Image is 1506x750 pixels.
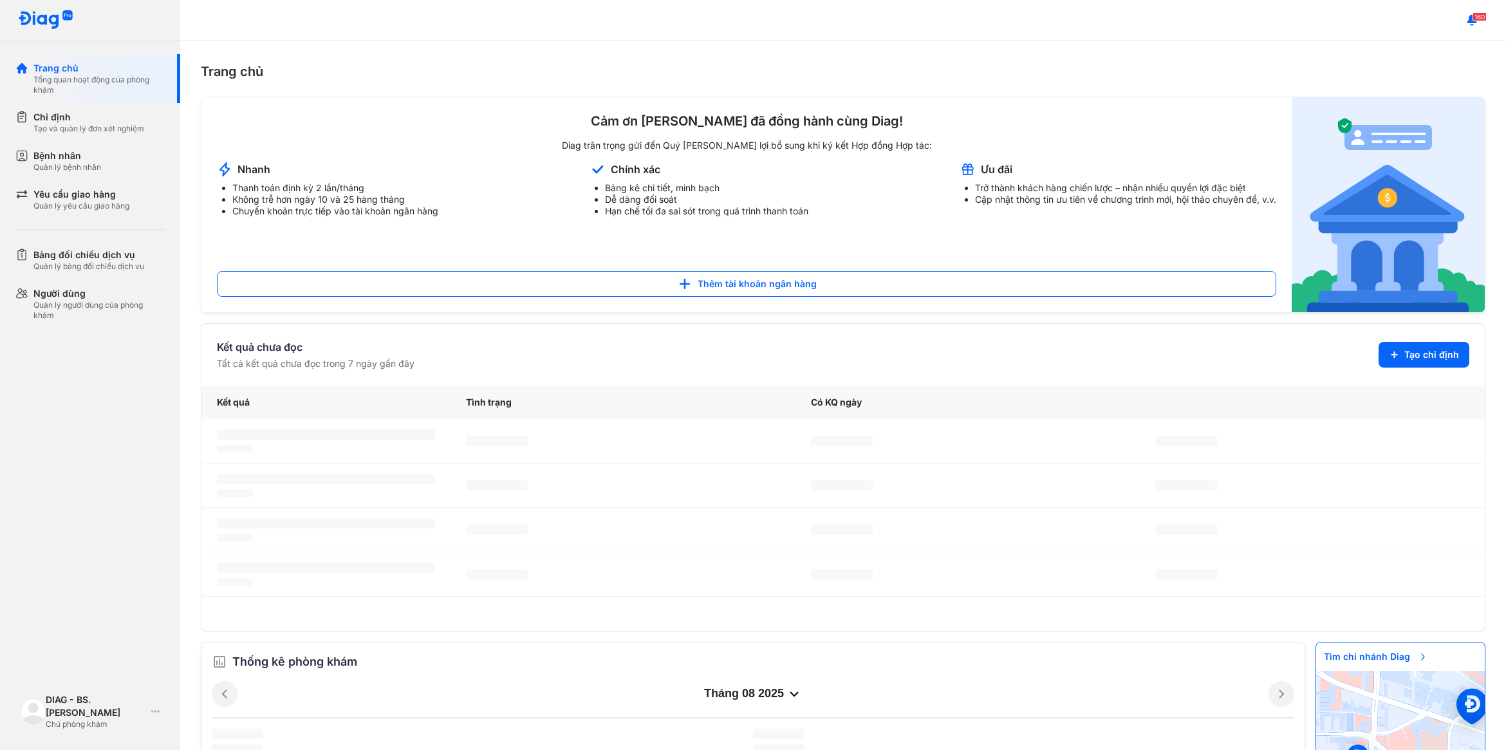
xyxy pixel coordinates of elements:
div: Tất cả kết quả chưa đọc trong 7 ngày gần đây [217,357,414,370]
li: Không trễ hơn ngày 10 và 25 hàng tháng [232,194,438,205]
div: Bệnh nhân [33,149,101,162]
span: Tạo chỉ định [1404,348,1459,361]
div: Có KQ ngày [795,386,1140,419]
li: Thanh toán định kỳ 2 lần/tháng [232,182,438,194]
span: ‌ [1155,480,1217,491]
img: account-announcement [590,162,606,177]
button: Thêm tài khoản ngân hàng [217,271,1276,297]
div: tháng 08 2025 [237,686,1269,702]
div: Tổng quan hoạt động của phòng khám [33,75,165,95]
img: logo [18,10,73,30]
div: Tạo và quản lý đơn xét nghiệm [33,124,144,134]
div: Ưu đãi [981,162,1012,176]
div: Yêu cầu giao hàng [33,188,129,201]
span: ‌ [217,518,435,529]
button: Tạo chỉ định [1379,342,1469,368]
span: ‌ [217,534,253,541]
div: Quản lý bảng đối chiếu dịch vụ [33,261,144,272]
span: ‌ [1155,569,1217,579]
div: Trang chủ [33,62,165,75]
li: Cập nhật thông tin ưu tiên về chương trình mới, hội thảo chuyên đề, v.v. [975,194,1276,205]
span: Tìm chi nhánh Diag [1316,642,1436,671]
div: Chủ phòng khám [46,719,146,729]
div: Tình trạng [451,386,795,419]
span: ‌ [217,445,253,453]
img: logo [21,698,46,724]
span: ‌ [466,569,528,579]
span: ‌ [466,436,528,446]
span: 160 [1473,12,1487,21]
div: Quản lý yêu cầu giao hàng [33,201,129,211]
span: ‌ [217,474,435,484]
span: ‌ [466,525,528,535]
li: Dễ dàng đối soát [605,194,808,205]
div: Diag trân trọng gửi đến Quý [PERSON_NAME] lợi bổ sung khi ký kết Hợp đồng Hợp tác: [217,140,1276,151]
span: ‌ [212,729,263,739]
span: ‌ [1155,436,1217,446]
img: order.5a6da16c.svg [212,654,227,670]
span: Thống kê phòng khám [232,653,357,671]
span: ‌ [811,569,873,579]
div: Kết quả chưa đọc [217,339,414,355]
span: ‌ [811,525,873,535]
span: ‌ [466,480,528,491]
li: Chuyển khoản trực tiếp vào tài khoản ngân hàng [232,205,438,217]
div: Cảm ơn [PERSON_NAME] đã đồng hành cùng Diag! [217,113,1276,129]
li: Trở thành khách hàng chiến lược – nhận nhiều quyền lợi đặc biệt [975,182,1276,194]
img: account-announcement [960,162,976,177]
span: ‌ [811,480,873,491]
div: Kết quả [201,386,451,419]
span: ‌ [1155,525,1217,535]
div: Chính xác [611,162,660,176]
div: Bảng đối chiếu dịch vụ [33,248,144,261]
div: Quản lý bệnh nhân [33,162,101,173]
span: ‌ [217,429,435,440]
li: Hạn chế tối đa sai sót trong quá trình thanh toán [605,205,808,217]
img: account-announcement [217,162,232,177]
div: Quản lý người dùng của phòng khám [33,300,165,321]
div: Trang chủ [201,62,1485,81]
div: Người dùng [33,287,165,300]
span: ‌ [217,563,435,573]
span: ‌ [217,578,253,586]
span: ‌ [811,436,873,446]
span: ‌ [753,729,804,739]
img: account-announcement [1292,97,1485,312]
div: DIAG - BS. [PERSON_NAME] [46,693,146,719]
span: ‌ [217,489,253,497]
li: Bảng kê chi tiết, minh bạch [605,182,808,194]
div: Chỉ định [33,111,144,124]
div: Nhanh [237,162,270,176]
